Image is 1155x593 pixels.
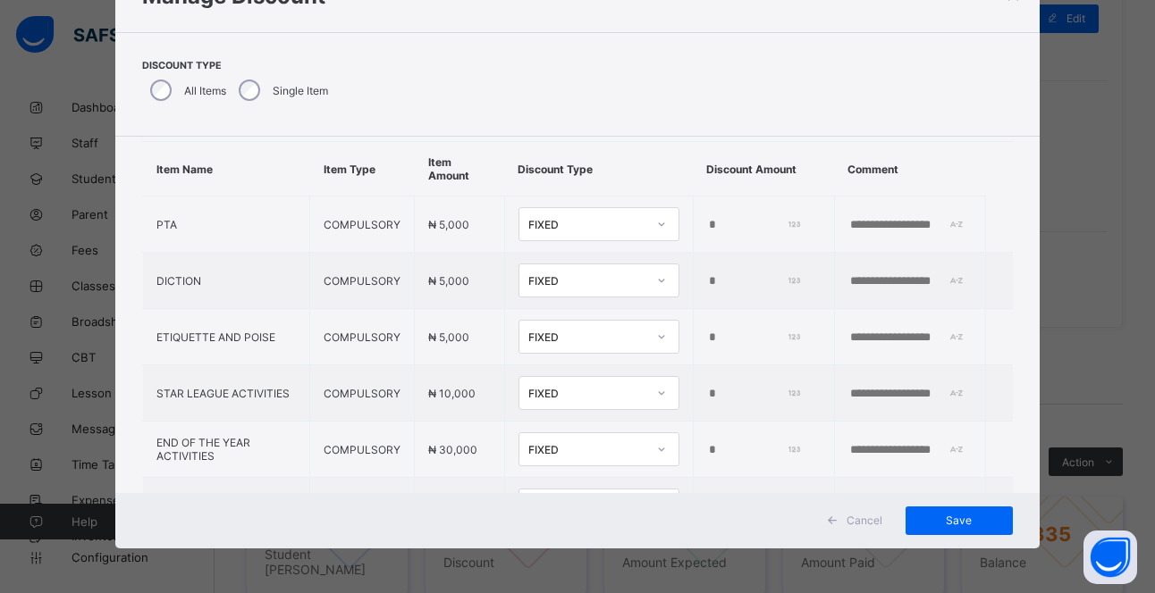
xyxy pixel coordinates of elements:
span: Cancel [847,514,882,527]
span: ₦ 5,000 [428,218,469,231]
th: Discount Amount [693,142,834,196]
div: FIXED [528,274,646,288]
div: FIXED [528,387,646,400]
td: TUITION FEE [143,478,310,534]
th: Discount Type [504,142,693,196]
td: END OF THE YEAR ACTIVITIES [143,422,310,478]
div: FIXED [528,330,646,344]
td: PTA [143,196,310,253]
td: COMPULSORY [310,422,415,478]
span: ₦ 10,000 [428,387,476,400]
th: Item Name [143,142,310,196]
td: COMPULSORY [310,365,415,422]
th: Comment [834,142,985,196]
label: Single Item [273,84,328,97]
td: ETIQUETTE AND POISE [143,309,310,365]
button: Open asap [1083,530,1137,584]
span: Discount Type [142,60,333,71]
div: FIXED [528,443,646,456]
span: ₦ 30,000 [428,443,477,456]
th: Item Amount [415,142,505,196]
td: DICTION [143,253,310,309]
td: COMPULSORY [310,309,415,365]
span: Save [919,514,999,527]
td: COMPULSORY [310,196,415,253]
label: All Items [184,84,226,97]
th: Item Type [310,142,415,196]
div: FIXED [528,218,646,231]
td: COMPULSORY [310,478,415,534]
td: COMPULSORY [310,253,415,309]
td: STAR LEAGUE ACTIVITIES [143,365,310,422]
span: ₦ 5,000 [428,274,469,288]
span: ₦ 5,000 [428,330,469,344]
